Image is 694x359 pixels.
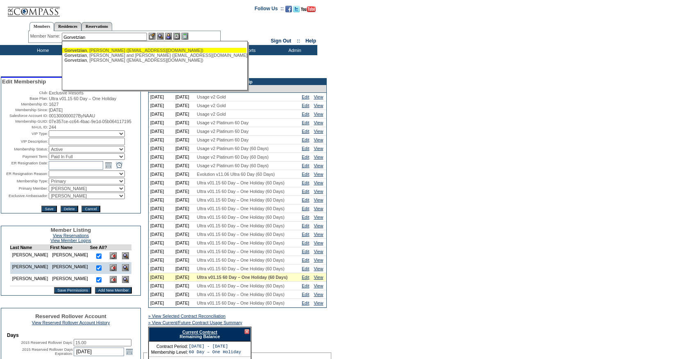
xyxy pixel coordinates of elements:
[2,161,48,170] td: ER Resignation Date:
[314,163,323,168] a: View
[174,222,195,230] td: [DATE]
[149,222,174,230] td: [DATE]
[125,347,134,356] a: Open the calendar popup.
[174,101,195,110] td: [DATE]
[314,206,323,211] a: View
[2,146,48,153] td: Membership Status:
[189,350,241,355] td: 60 Day – One Holiday
[302,197,309,202] a: Edit
[51,227,91,233] span: Member Listing
[197,266,285,271] span: Ultra v01.15 60 Day – One Holiday (60 Days)
[50,250,90,263] td: [PERSON_NAME]
[64,48,244,53] div: , [PERSON_NAME] ([EMAIL_ADDRESS][DOMAIN_NAME])
[197,215,285,220] span: Ultra v01.15 60 Day – One Holiday (60 Days)
[18,45,66,55] td: Home
[314,249,323,254] a: View
[197,249,285,254] span: Ultra v01.15 60 Day – One Holiday (60 Days)
[314,94,323,99] a: View
[2,178,48,184] td: Membership Type:
[81,206,100,212] input: Cancel
[149,290,174,299] td: [DATE]
[271,38,291,44] a: Sign Out
[49,96,116,101] span: Ultra v01.15 60 Day – One Holiday
[50,262,90,274] td: [PERSON_NAME]
[302,223,309,228] a: Edit
[197,180,285,185] span: Ultra v01.15 60 Day – One Holiday (60 Days)
[314,112,323,117] a: View
[174,179,195,187] td: [DATE]
[197,94,226,99] span: Usage v2 Gold
[302,283,309,288] a: Edit
[149,153,174,162] td: [DATE]
[49,113,95,118] span: 001300000027ByNAAU
[64,53,87,58] span: Gorvetzian
[10,262,50,274] td: [PERSON_NAME]
[149,101,174,110] td: [DATE]
[2,193,48,199] td: Exclusive Ambassador:
[149,299,174,307] td: [DATE]
[302,301,309,305] a: Edit
[174,290,195,299] td: [DATE]
[314,137,323,142] a: View
[197,223,285,228] span: Ultra v01.15 60 Day – One Holiday (60 Days)
[122,276,129,283] img: View Dashboard
[314,120,323,125] a: View
[147,350,180,355] legend: Contract Details
[302,240,309,245] a: Edit
[41,206,57,212] input: Save
[314,189,323,194] a: View
[2,125,48,130] td: MAUL ID:
[53,233,89,238] a: View Reservations
[314,275,323,280] a: View
[314,283,323,288] a: View
[302,103,309,108] a: Edit
[149,196,174,204] td: [DATE]
[302,189,309,194] a: Edit
[314,232,323,237] a: View
[157,33,164,40] img: View
[197,163,269,168] span: Usage v2 Platinum 60 Day (60 Days)
[10,274,50,286] td: [PERSON_NAME]
[2,153,48,160] td: Payment Term:
[302,232,309,237] a: Edit
[104,161,113,170] a: Open the calendar popup.
[302,180,309,185] a: Edit
[149,136,174,144] td: [DATE]
[197,283,285,288] span: Ultra v01.15 60 Day – One Holiday (60 Days)
[302,163,309,168] a: Edit
[174,162,195,170] td: [DATE]
[314,180,323,185] a: View
[149,230,174,239] td: [DATE]
[151,350,188,355] td: Membership Level:
[2,119,48,124] td: Membership GUID:
[285,6,292,12] img: Become our fan on Facebook
[115,161,124,170] a: Open the time view popup.
[301,8,316,13] a: Subscribe to our YouTube Channel
[151,344,188,349] td: Contract Period:
[314,155,323,159] a: View
[174,239,195,247] td: [DATE]
[197,189,285,194] span: Ultra v01.15 60 Day – One Holiday (60 Days)
[173,33,180,40] img: Reservations
[49,119,131,124] span: 07e357ce-cc64-4bac-9e1d-05b064117195
[197,240,285,245] span: Ultra v01.15 60 Day – One Holiday (60 Days)
[2,130,48,137] td: VIP Type:
[197,258,285,263] span: Ultra v01.15 60 Day – One Holiday (60 Days)
[148,314,226,319] a: » View Selected Contract Reconciliation
[149,256,174,265] td: [DATE]
[189,344,241,349] td: [DATE] - [DATE]
[174,247,195,256] td: [DATE]
[174,265,195,273] td: [DATE]
[314,292,323,297] a: View
[197,292,285,297] span: Ultra v01.15 60 Day – One Holiday (60 Days)
[30,33,62,40] div: Member Name:
[314,301,323,305] a: View
[293,8,300,13] a: Follow us on Twitter
[270,45,317,55] td: Admin
[174,299,195,307] td: [DATE]
[110,252,117,259] img: Delete
[174,144,195,153] td: [DATE]
[314,266,323,271] a: View
[122,252,129,259] img: View Dashboard
[302,266,309,271] a: Edit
